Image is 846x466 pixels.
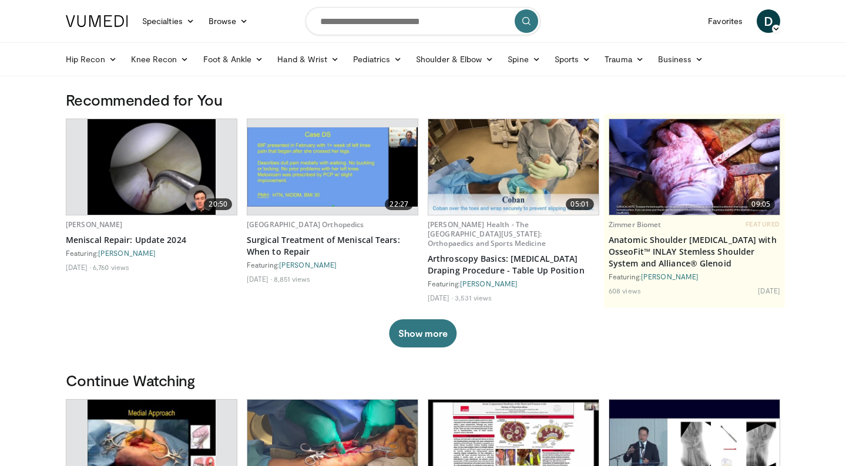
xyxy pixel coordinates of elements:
a: Anatomic Shoulder [MEDICAL_DATA] with OsseoFit™ INLAY Stemless Shoulder System and Alliance® Glenoid [609,234,780,269]
a: 09:05 [609,119,780,215]
a: Shoulder & Elbow [409,48,501,71]
a: Sports [548,48,598,71]
a: Pediatrics [346,48,409,71]
a: Meniscal Repair: Update 2024 [66,234,237,246]
a: Foot & Ankle [196,48,271,71]
div: Featuring: [428,279,599,288]
a: Knee Recon [124,48,196,71]
img: 106a3a39-ec7f-4e65-a126-9a23cf1eacd5.620x360_q85_upscale.jpg [88,119,216,215]
a: Trauma [597,48,651,71]
a: Surgical Treatment of Meniscal Tears: When to Repair [247,234,418,258]
div: Featuring: [66,248,237,258]
li: 608 views [609,286,641,295]
a: 20:50 [66,119,237,215]
img: 59d0d6d9-feca-4357-b9cd-4bad2cd35cb6.620x360_q85_upscale.jpg [609,119,780,215]
img: VuMedi Logo [66,15,128,27]
a: Browse [202,9,256,33]
span: 22:27 [385,198,413,210]
a: Hand & Wrist [270,48,346,71]
a: Arthroscopy Basics: [MEDICAL_DATA] Draping Procedure - Table Up Position [428,253,599,276]
a: [GEOGRAPHIC_DATA] Orthopedics [247,220,364,229]
li: 3,531 views [455,293,492,302]
span: FEATURED [746,220,780,228]
button: Show more [389,319,456,347]
a: Zimmer Biomet [609,220,662,229]
a: Business [651,48,711,71]
a: Favorites [701,9,750,33]
img: 73f26c0b-5ccf-44fc-8ea3-fdebfe20c8f0.620x360_q85_upscale.jpg [247,127,418,207]
a: [PERSON_NAME] [66,220,123,229]
div: Featuring: [609,272,780,281]
li: [DATE] [247,274,272,283]
li: 6,760 views [93,262,129,272]
div: Featuring: [247,260,418,269]
a: 22:27 [247,119,418,215]
input: Search topics, interventions [305,7,540,35]
li: 8,851 views [274,274,310,283]
span: 09:05 [747,198,775,210]
h3: Recommended for You [66,90,780,109]
li: [DATE] [758,286,780,295]
span: 05:01 [566,198,594,210]
a: [PERSON_NAME] [641,272,699,281]
a: Spine [501,48,547,71]
span: 20:50 [204,198,232,210]
li: [DATE] [428,293,453,302]
a: Hip Recon [59,48,124,71]
img: 713490ac-eeae-4ba4-8710-dce86352a06e.620x360_q85_upscale.jpg [428,119,599,215]
h3: Continue Watching [66,371,780,390]
a: [PERSON_NAME] [279,261,337,269]
a: Specialties [135,9,202,33]
a: [PERSON_NAME] Health - The [GEOGRAPHIC_DATA][US_STATE]: Orthopaedics and Sports Medicine [428,220,546,248]
a: [PERSON_NAME] [98,249,156,257]
a: [PERSON_NAME] [460,279,518,288]
a: 05:01 [428,119,599,215]
li: [DATE] [66,262,91,272]
a: D [757,9,780,33]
